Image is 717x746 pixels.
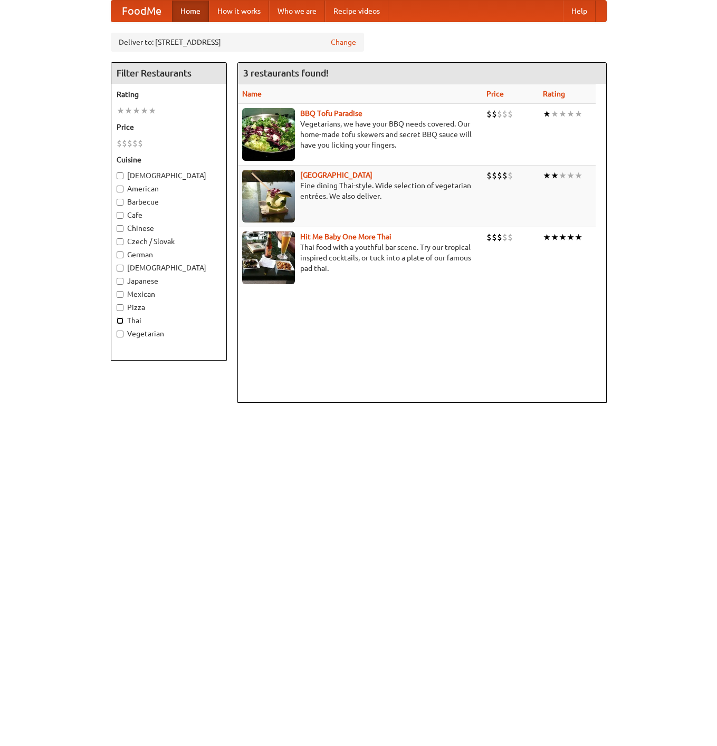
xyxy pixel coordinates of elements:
[242,180,479,201] p: Fine dining Thai-style. Wide selection of vegetarian entrées. We also deliver.
[117,278,123,285] input: Japanese
[543,108,551,120] li: ★
[117,170,221,181] label: [DEMOGRAPHIC_DATA]
[117,105,125,117] li: ★
[117,154,221,165] h5: Cuisine
[242,90,262,98] a: Name
[140,105,148,117] li: ★
[132,105,140,117] li: ★
[300,171,372,179] a: [GEOGRAPHIC_DATA]
[508,170,513,181] li: $
[492,108,497,120] li: $
[567,170,575,181] li: ★
[117,331,123,337] input: Vegetarian
[138,138,143,149] li: $
[486,170,492,181] li: $
[117,172,123,179] input: [DEMOGRAPHIC_DATA]
[567,108,575,120] li: ★
[300,109,362,118] a: BBQ Tofu Paradise
[111,1,172,22] a: FoodMe
[117,236,221,247] label: Czech / Slovak
[563,1,596,22] a: Help
[127,138,132,149] li: $
[117,291,123,298] input: Mexican
[117,210,221,220] label: Cafe
[486,108,492,120] li: $
[551,108,559,120] li: ★
[117,183,221,194] label: American
[486,90,504,98] a: Price
[508,108,513,120] li: $
[269,1,325,22] a: Who we are
[567,231,575,243] li: ★
[551,231,559,243] li: ★
[543,231,551,243] li: ★
[117,212,123,219] input: Cafe
[117,265,123,272] input: [DEMOGRAPHIC_DATA]
[492,170,497,181] li: $
[117,328,221,339] label: Vegetarian
[508,231,513,243] li: $
[117,263,221,273] label: [DEMOGRAPHIC_DATA]
[132,138,138,149] li: $
[502,170,508,181] li: $
[300,232,391,241] a: Hit Me Baby One More Thai
[122,138,127,149] li: $
[209,1,269,22] a: How it works
[559,170,567,181] li: ★
[117,251,123,258] input: German
[242,108,295,161] img: tofuparadise.jpg
[117,122,221,132] h5: Price
[497,231,502,243] li: $
[486,231,492,243] li: $
[117,138,122,149] li: $
[551,170,559,181] li: ★
[117,315,221,326] label: Thai
[117,199,123,206] input: Barbecue
[543,90,565,98] a: Rating
[117,186,123,192] input: American
[111,63,226,84] h4: Filter Restaurants
[125,105,132,117] li: ★
[575,231,582,243] li: ★
[117,225,123,232] input: Chinese
[575,170,582,181] li: ★
[242,119,479,150] p: Vegetarians, we have your BBQ needs covered. Our home-made tofu skewers and secret BBQ sauce will...
[492,231,497,243] li: $
[325,1,388,22] a: Recipe videos
[117,249,221,260] label: German
[117,238,123,245] input: Czech / Slovak
[331,37,356,47] a: Change
[502,108,508,120] li: $
[559,108,567,120] li: ★
[148,105,156,117] li: ★
[575,108,582,120] li: ★
[172,1,209,22] a: Home
[242,231,295,284] img: babythai.jpg
[117,223,221,234] label: Chinese
[543,170,551,181] li: ★
[117,302,221,313] label: Pizza
[502,231,508,243] li: $
[497,170,502,181] li: $
[117,89,221,100] h5: Rating
[242,170,295,222] img: satay.jpg
[111,33,364,52] div: Deliver to: [STREET_ADDRESS]
[117,289,221,299] label: Mexican
[117,276,221,286] label: Japanese
[117,197,221,207] label: Barbecue
[242,242,479,274] p: Thai food with a youthful bar scene. Try our tropical inspired cocktails, or tuck into a plate of...
[117,304,123,311] input: Pizza
[117,317,123,324] input: Thai
[243,68,329,78] ng-pluralize: 3 restaurants found!
[497,108,502,120] li: $
[559,231,567,243] li: ★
